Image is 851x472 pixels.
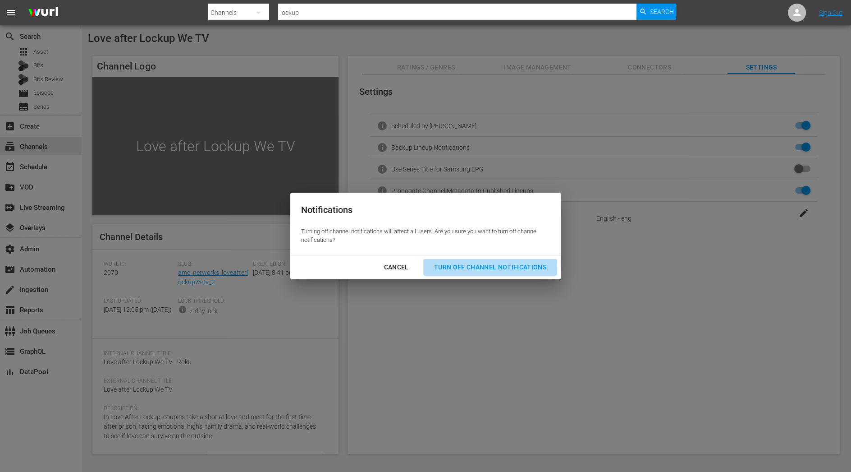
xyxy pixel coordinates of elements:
div: Turning off channel notifications will affect all users. Are you sure you want to turn off channe... [301,227,544,244]
div: Notifications [301,204,544,217]
span: Search [650,4,674,20]
div: Turn Off Channel Notifications [427,262,554,273]
span: menu [5,7,16,18]
a: Sign Out [819,9,842,16]
button: Cancel [373,259,420,276]
button: Turn Off Channel Notifications [423,259,557,276]
div: Cancel [377,262,416,273]
img: ans4CAIJ8jUAAAAAAAAAAAAAAAAAAAAAAAAgQb4GAAAAAAAAAAAAAAAAAAAAAAAAJMjXAAAAAAAAAAAAAAAAAAAAAAAAgAT5G... [22,2,65,23]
